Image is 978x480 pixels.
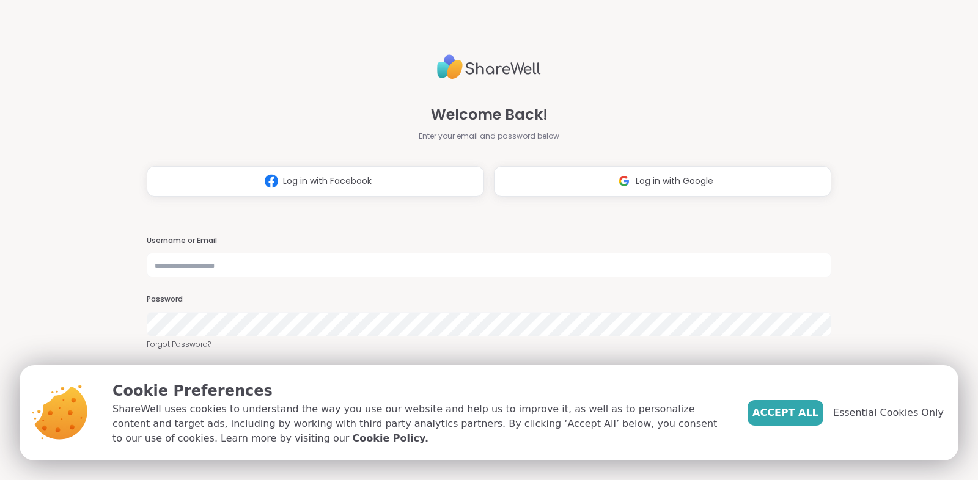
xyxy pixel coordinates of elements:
[748,400,823,426] button: Accept All
[112,380,728,402] p: Cookie Preferences
[283,175,372,187] span: Log in with Facebook
[147,166,484,197] button: Log in with Facebook
[353,431,428,446] a: Cookie Policy.
[636,175,713,187] span: Log in with Google
[437,49,541,84] img: ShareWell Logo
[147,236,831,246] h3: Username or Email
[260,170,283,192] img: ShareWell Logomark
[419,131,559,142] span: Enter your email and password below
[612,170,636,192] img: ShareWell Logomark
[833,405,944,420] span: Essential Cookies Only
[112,402,728,446] p: ShareWell uses cookies to understand the way you use our website and help us to improve it, as we...
[752,405,818,420] span: Accept All
[494,166,831,197] button: Log in with Google
[147,294,831,305] h3: Password
[431,104,548,126] span: Welcome Back!
[147,339,831,350] a: Forgot Password?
